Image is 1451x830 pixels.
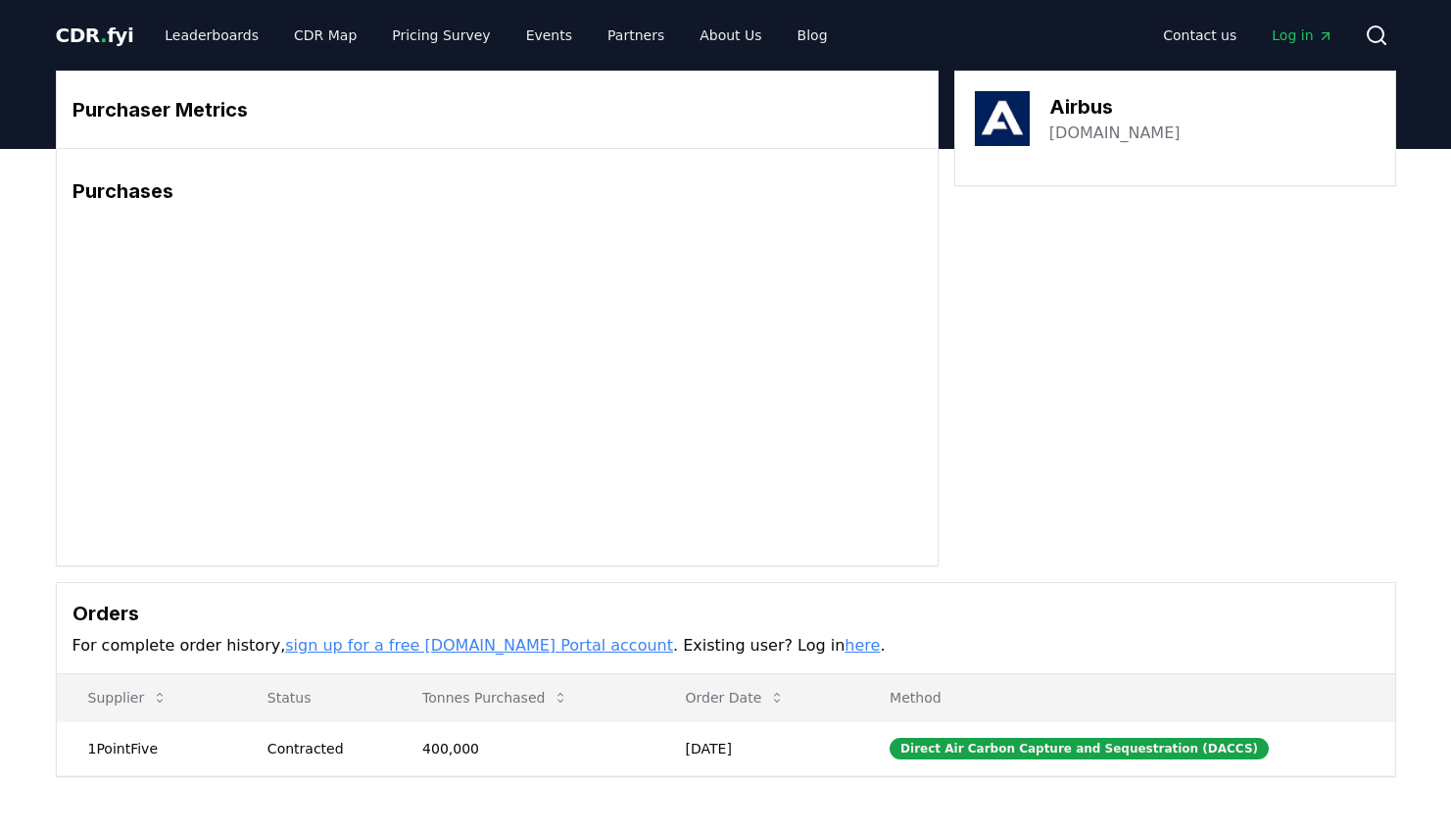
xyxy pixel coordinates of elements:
[510,18,588,53] a: Events
[73,95,922,124] h3: Purchaser Metrics
[56,24,134,47] span: CDR fyi
[278,18,372,53] a: CDR Map
[845,636,880,655] a: here
[285,636,673,655] a: sign up for a free [DOMAIN_NAME] Portal account
[57,721,236,775] td: 1PointFive
[149,18,274,53] a: Leaderboards
[407,678,584,717] button: Tonnes Purchased
[1256,18,1348,53] a: Log in
[1049,122,1181,145] a: [DOMAIN_NAME]
[267,739,375,758] div: Contracted
[592,18,680,53] a: Partners
[73,678,184,717] button: Supplier
[874,688,1378,708] p: Method
[252,688,375,708] p: Status
[73,634,1379,658] p: For complete order history, . Existing user? Log in .
[670,678,801,717] button: Order Date
[376,18,506,53] a: Pricing Survey
[684,18,777,53] a: About Us
[149,18,843,53] nav: Main
[391,721,653,775] td: 400,000
[975,91,1030,146] img: Airbus-logo
[890,738,1269,759] div: Direct Air Carbon Capture and Sequestration (DACCS)
[73,176,922,206] h3: Purchases
[1272,25,1332,45] span: Log in
[782,18,844,53] a: Blog
[1049,92,1181,122] h3: Airbus
[56,22,134,49] a: CDR.fyi
[1147,18,1252,53] a: Contact us
[1147,18,1348,53] nav: Main
[73,599,1379,628] h3: Orders
[100,24,107,47] span: .
[654,721,859,775] td: [DATE]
